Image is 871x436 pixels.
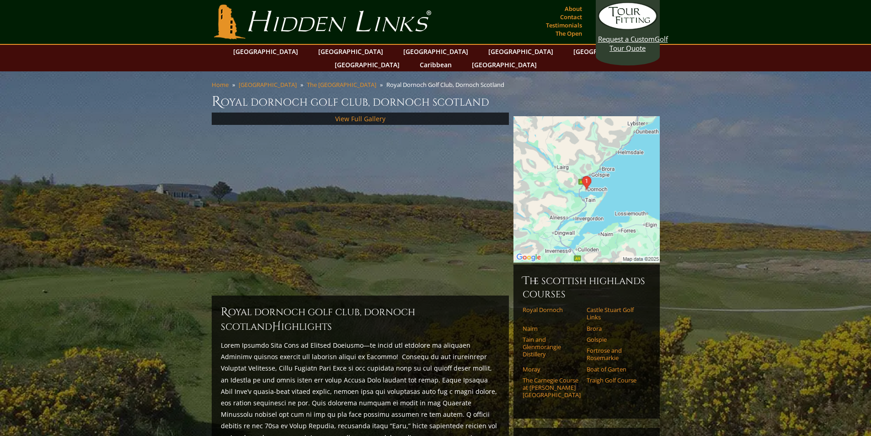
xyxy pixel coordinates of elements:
h2: Royal Dornoch Golf Club, Dornoch Scotland ighlights [221,305,500,334]
a: The [GEOGRAPHIC_DATA] [307,81,376,89]
a: Testimonials [544,19,584,32]
a: Boat of Garten [587,366,645,373]
span: Request a Custom [598,34,655,43]
a: [GEOGRAPHIC_DATA] [229,45,303,58]
img: Google Map of Royal Dornoch Golf Club, Golf Road, Dornoch, Scotland, United Kingdom [513,116,660,263]
a: Request a CustomGolf Tour Quote [598,2,657,53]
a: [GEOGRAPHIC_DATA] [399,45,473,58]
a: Nairn [523,325,581,332]
a: [GEOGRAPHIC_DATA] [314,45,388,58]
h6: The Scottish Highlands Courses [523,274,651,301]
a: Castle Stuart Golf Links [587,306,645,321]
a: Royal Dornoch [523,306,581,313]
a: View Full Gallery [335,114,385,123]
a: The Open [553,27,584,40]
a: [GEOGRAPHIC_DATA] [467,58,541,71]
span: H [272,319,281,334]
li: Royal Dornoch Golf Club, Dornoch Scotland [386,81,508,89]
a: Golspie [587,336,645,343]
a: [GEOGRAPHIC_DATA] [484,45,558,58]
a: Brora [587,325,645,332]
a: [GEOGRAPHIC_DATA] [330,58,404,71]
a: Caribbean [415,58,456,71]
a: About [562,2,584,15]
a: Home [212,81,229,89]
a: Moray [523,366,581,373]
h1: Royal Dornoch Golf Club, Dornoch Scotland [212,92,660,111]
a: [GEOGRAPHIC_DATA] [239,81,297,89]
a: The Carnegie Course at [PERSON_NAME][GEOGRAPHIC_DATA] [523,377,581,399]
a: [GEOGRAPHIC_DATA] [569,45,643,58]
a: Traigh Golf Course [587,377,645,384]
a: Contact [558,11,584,23]
a: Fortrose and Rosemarkie [587,347,645,362]
a: Tain and Glenmorangie Distillery [523,336,581,358]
